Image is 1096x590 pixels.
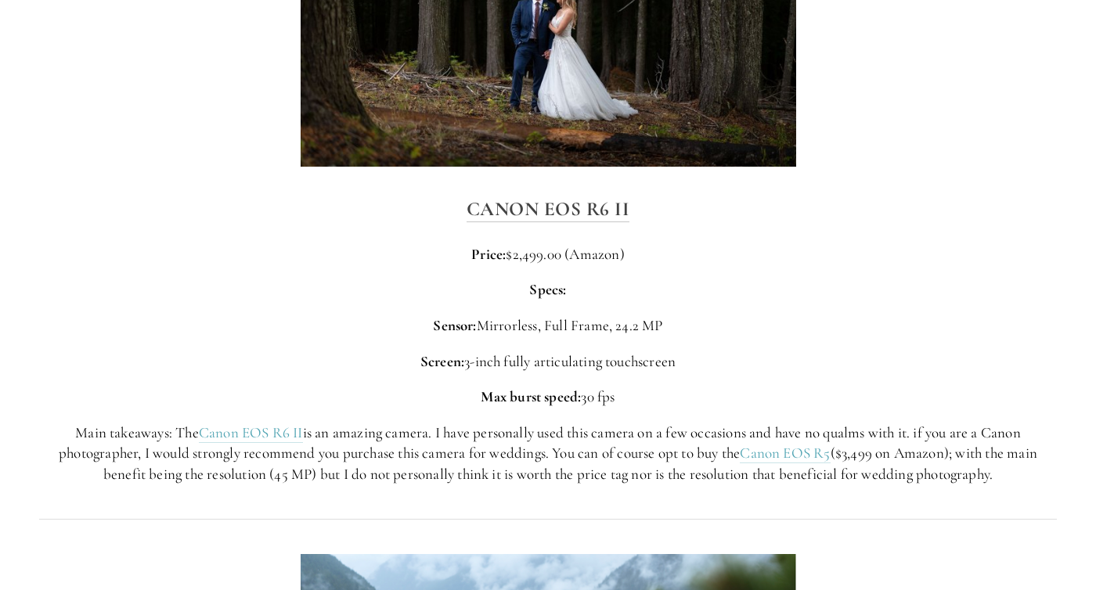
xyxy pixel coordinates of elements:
a: Canon EOS R6 II [199,423,303,443]
strong: Sensor: [433,316,476,334]
strong: Price: [471,245,506,263]
p: 30 fps [39,387,1057,408]
strong: Screen: [420,352,464,370]
p: $2,499.00 (Amazon) [39,244,1057,265]
a: Canon EOS R5 [740,444,830,463]
strong: Canon EOS R6 II [467,197,630,221]
p: Main takeaways: The is an amazing camera. I have personally used this camera on a few occasions a... [39,423,1057,485]
strong: Specs: [529,280,566,298]
strong: Max burst speed: [481,387,581,405]
p: 3-inch fully articulating touchscreen [39,351,1057,372]
a: Canon EOS R6 II [467,197,630,222]
p: Mirrorless, Full Frame, 24.2 MP [39,315,1057,336]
